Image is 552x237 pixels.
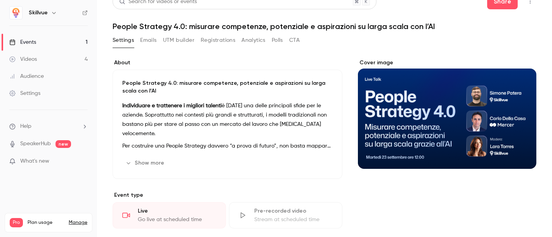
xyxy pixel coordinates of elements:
[9,89,40,97] div: Settings
[358,59,536,67] label: Cover image
[20,140,51,148] a: SpeakerHub
[41,46,59,51] div: Dominio
[28,220,64,226] span: Plan usage
[69,220,87,226] a: Manage
[113,202,226,228] div: LiveGo live at scheduled time
[138,207,216,215] div: Live
[241,34,266,46] button: Analytics
[229,202,342,228] div: Pre-recorded videoStream at scheduled time
[138,216,216,223] div: Go live at scheduled time
[113,59,342,67] label: About
[20,20,111,26] div: [PERSON_NAME]: [DOMAIN_NAME]
[87,46,129,51] div: Keyword (traffico)
[122,103,222,108] strong: Individuare e trattenere i migliori talenti
[12,20,19,26] img: website_grey.svg
[201,34,235,46] button: Registrations
[113,22,536,31] h1: People Strategy 4.0: misurare competenze, potenziale e aspirazioni su larga scala con l’AI
[10,7,22,19] img: Skillvue
[113,191,342,199] p: Event type
[9,72,44,80] div: Audience
[20,122,31,131] span: Help
[272,34,283,46] button: Polls
[254,207,333,215] div: Pre-recorded video
[20,157,49,165] span: What's new
[254,216,333,223] div: Stream at scheduled time
[56,140,71,148] span: new
[29,9,48,17] h6: Skillvue
[140,34,156,46] button: Emails
[12,12,19,19] img: logo_orange.svg
[289,34,300,46] button: CTA
[9,122,88,131] li: help-dropdown-opener
[22,12,38,19] div: v 4.0.25
[122,101,333,138] p: è [DATE] una delle principali sfide per le aziende. Soprattutto nei contesti più grandi e struttu...
[122,157,169,169] button: Show more
[32,45,38,51] img: tab_domain_overview_orange.svg
[122,141,333,151] p: Per costruire una People Strategy davvero “a prova di futuro”, non basta mappare le competenze: s...
[78,45,84,51] img: tab_keywords_by_traffic_grey.svg
[9,55,37,63] div: Videos
[78,158,88,165] iframe: Noticeable Trigger
[122,79,333,95] p: People Strategy 4.0: misurare competenze, potenziale e aspirazioni su larga scala con l’AI
[9,38,36,46] div: Events
[113,34,134,46] button: Settings
[163,34,194,46] button: UTM builder
[10,218,23,227] span: Pro
[358,59,536,169] section: Cover image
